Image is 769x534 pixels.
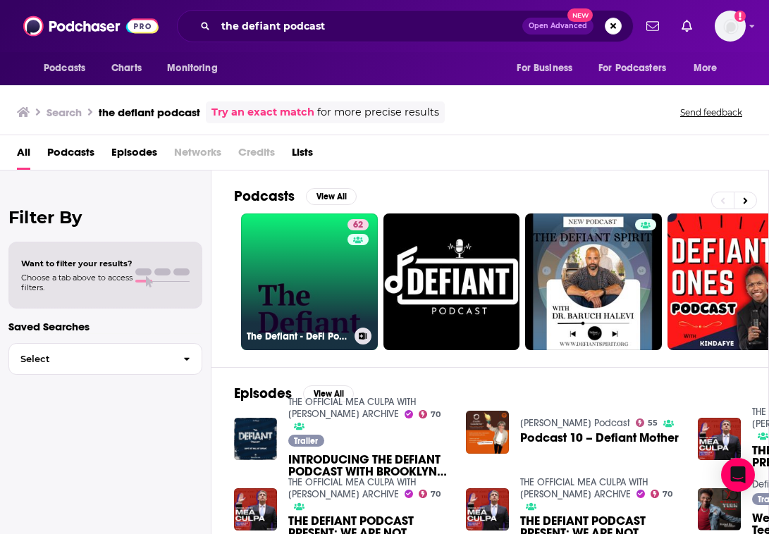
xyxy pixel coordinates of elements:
[567,8,593,22] span: New
[419,490,441,498] a: 70
[47,141,94,170] a: Podcasts
[292,141,313,170] a: Lists
[466,488,509,531] img: THE DEFIANT PODCAST PRESENT: WE ARE NOT JOURNALISTS FROM WALTER MASTERSON AND MAXIMILLIAN CLARK
[234,385,292,402] h2: Episodes
[651,490,673,498] a: 70
[8,343,202,375] button: Select
[303,385,354,402] button: View All
[694,58,718,78] span: More
[234,385,354,402] a: EpisodesView All
[715,11,746,42] span: Logged in as lily.gordon
[663,491,672,497] span: 70
[589,55,687,82] button: open menu
[347,219,369,230] a: 62
[111,58,142,78] span: Charts
[517,58,572,78] span: For Business
[684,55,735,82] button: open menu
[529,23,587,30] span: Open Advanced
[167,58,217,78] span: Monitoring
[715,11,746,42] button: Show profile menu
[636,418,658,427] a: 55
[44,58,85,78] span: Podcasts
[507,55,590,82] button: open menu
[157,55,235,82] button: open menu
[715,11,746,42] img: User Profile
[698,488,741,531] img: Welcome to Defiant Ones Teen Podcast
[721,458,755,492] div: Open Intercom Messenger
[288,396,416,420] a: THE OFFICIAL MEA CULPA WITH MICHAEL COHEN ARCHIVE
[676,14,698,38] a: Show notifications dropdown
[522,18,593,35] button: Open AdvancedNew
[317,104,439,120] span: for more precise results
[9,354,172,364] span: Select
[698,418,741,461] img: THE DEFIANT PODCAST PRESENT: WE ARE NOT JOURNALISTS FROM WALTER MASTERSON AND MAXIMILLIAN CLARK
[21,273,133,292] span: Choose a tab above to access filters.
[234,418,277,461] img: INTRODUCING THE DEFIANT PODCAST WITH BROOKLYN DAD DEFIANT
[288,454,449,478] a: INTRODUCING THE DEFIANT PODCAST WITH BROOKLYN DAD DEFIANT
[598,58,666,78] span: For Podcasters
[520,417,630,429] a: Joette Calabrese Podcast
[247,330,349,342] h3: The Defiant - DeFi Podcast
[23,13,159,39] img: Podchaser - Follow, Share and Rate Podcasts
[99,106,200,119] h3: the defiant podcast
[466,411,509,454] img: Podcast 10 – Defiant Mother
[241,213,378,350] a: 62The Defiant - DeFi Podcast
[294,437,318,445] span: Trailer
[353,218,363,232] span: 62
[17,141,30,170] a: All
[47,106,82,119] h3: Search
[306,188,357,205] button: View All
[211,104,314,120] a: Try an exact match
[648,420,658,426] span: 55
[21,259,133,268] span: Want to filter your results?
[520,432,679,444] a: Podcast 10 – Defiant Mother
[520,476,648,500] a: THE OFFICIAL MEA CULPA WITH MICHAEL COHEN ARCHIVE
[8,320,202,333] p: Saved Searches
[234,187,295,205] h2: Podcasts
[234,187,357,205] a: PodcastsView All
[288,476,416,500] a: THE OFFICIAL MEA CULPA WITH MICHAEL COHEN ARCHIVE
[641,14,665,38] a: Show notifications dropdown
[8,207,202,228] h2: Filter By
[174,141,221,170] span: Networks
[234,488,277,531] img: THE DEFIANT PODCAST PRESENT: WE ARE NOT JOURNALISTS FROM WALTER MASTERSON AND MAXIMILLIAN CLARK
[431,411,441,418] span: 70
[238,141,275,170] span: Credits
[177,10,634,42] div: Search podcasts, credits, & more...
[111,141,157,170] a: Episodes
[34,55,104,82] button: open menu
[734,11,746,22] svg: Add a profile image
[676,106,746,118] button: Send feedback
[431,491,441,497] span: 70
[216,15,522,37] input: Search podcasts, credits, & more...
[419,410,441,418] a: 70
[102,55,150,82] a: Charts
